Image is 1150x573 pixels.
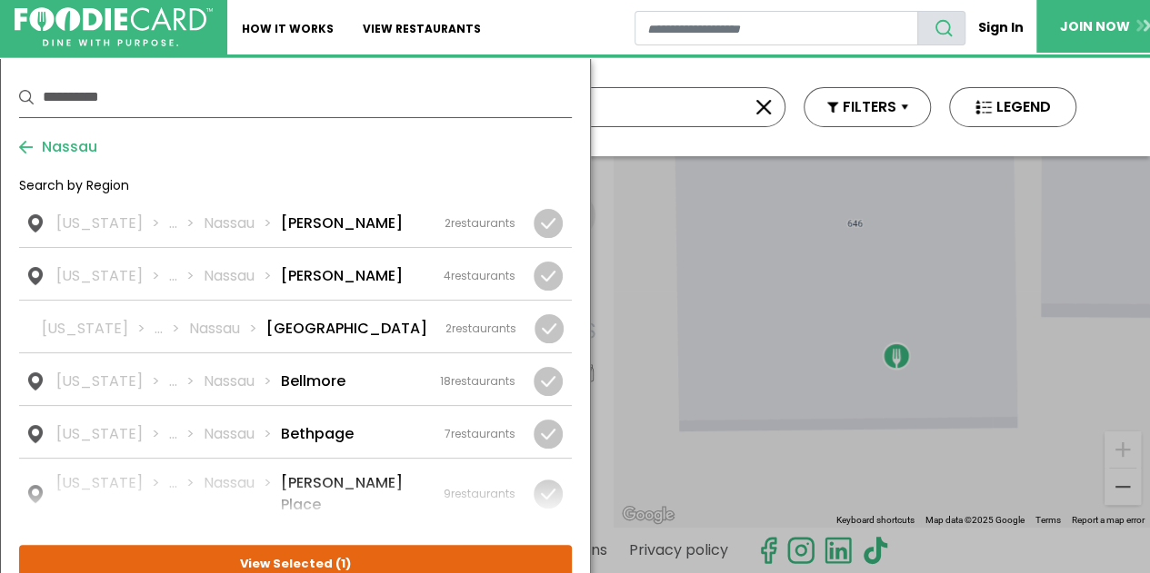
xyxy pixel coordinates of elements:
[444,268,515,284] div: restaurants
[281,212,403,234] li: [PERSON_NAME]
[19,353,572,405] a: [US_STATE] ... Nassau Bellmore 18restaurants
[15,7,213,47] img: FoodieCard; Eat, Drink, Save, Donate
[56,370,169,392] li: [US_STATE]
[444,486,451,501] span: 9
[19,176,572,209] div: Search by Region
[19,209,572,247] a: [US_STATE] ... Nassau [PERSON_NAME] 2restaurants
[440,373,451,389] span: 18
[204,265,281,287] li: Nassau
[56,212,169,234] li: [US_STATE]
[56,472,169,516] li: [US_STATE]
[19,459,572,525] a: [US_STATE] ... Nassau [PERSON_NAME] Place 9restaurants
[33,136,97,158] span: Nassau
[204,423,281,445] li: Nassau
[281,423,354,445] li: Bethpage
[444,486,515,502] div: restaurants
[281,472,425,516] li: [PERSON_NAME] Place
[155,318,189,340] li: ...
[266,318,427,340] li: [GEOGRAPHIC_DATA]
[949,87,1076,127] button: LEGEND
[189,318,266,340] li: Nassau
[445,321,516,337] div: restaurants
[169,423,204,445] li: ...
[169,265,204,287] li: ...
[635,11,917,45] input: restaurant search
[204,370,281,392] li: Nassau
[804,87,931,127] button: FILTERS
[19,301,572,352] a: [US_STATE] ... Nassau [GEOGRAPHIC_DATA] 2restaurants
[56,423,169,445] li: [US_STATE]
[444,268,451,283] span: 4
[19,406,572,458] a: [US_STATE] ... Nassau Bethpage 7restaurants
[445,215,515,232] div: restaurants
[445,426,451,441] span: 7
[341,555,345,572] span: 1
[965,11,1036,44] a: Sign In
[204,472,281,516] li: Nassau
[19,136,97,158] button: Nassau
[169,370,204,392] li: ...
[445,215,451,231] span: 2
[917,11,965,45] button: search
[19,248,572,300] a: [US_STATE] ... Nassau [PERSON_NAME] 4restaurants
[440,373,515,390] div: restaurants
[169,472,204,516] li: ...
[169,212,204,234] li: ...
[281,370,345,392] li: Bellmore
[445,426,515,442] div: restaurants
[204,212,281,234] li: Nassau
[42,318,155,340] li: [US_STATE]
[445,321,452,336] span: 2
[56,265,169,287] li: [US_STATE]
[281,265,403,287] li: [PERSON_NAME]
